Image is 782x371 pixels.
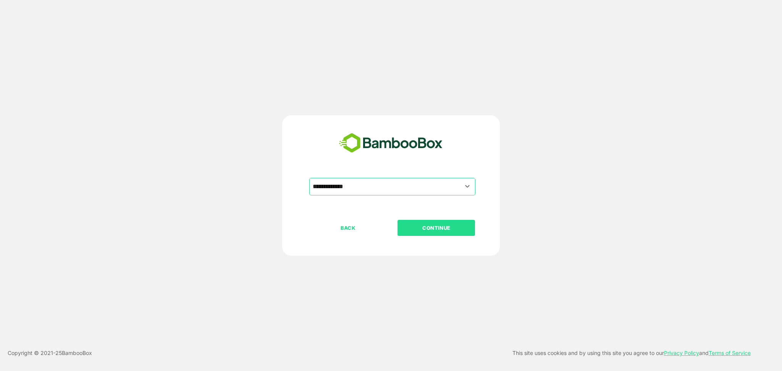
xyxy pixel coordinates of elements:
img: bamboobox [335,131,447,156]
p: This site uses cookies and by using this site you agree to our and [512,348,751,358]
button: BACK [309,220,387,236]
p: BACK [310,224,386,232]
a: Terms of Service [709,350,751,356]
button: CONTINUE [397,220,475,236]
p: Copyright © 2021- 25 BambooBox [8,348,92,358]
p: CONTINUE [398,224,475,232]
button: Open [462,181,473,192]
a: Privacy Policy [664,350,699,356]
